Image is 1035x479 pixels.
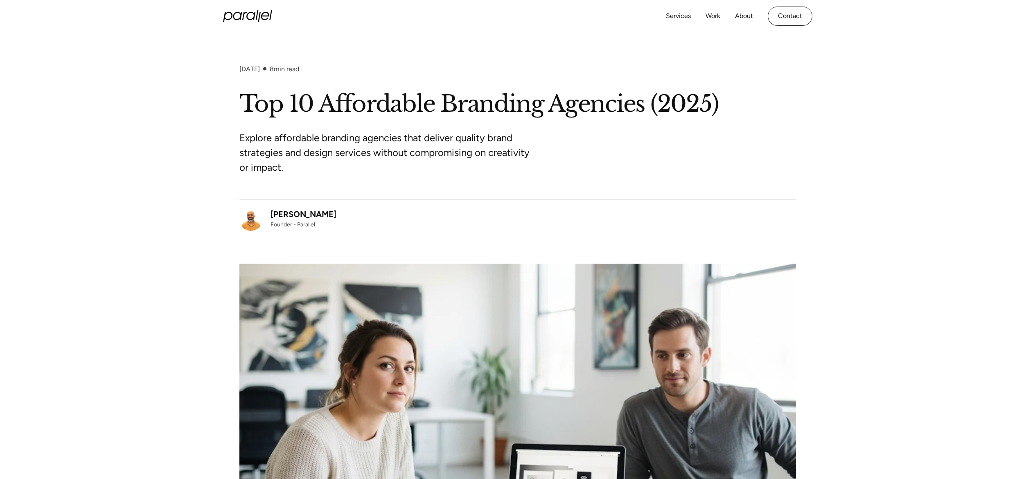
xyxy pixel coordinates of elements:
div: [PERSON_NAME] [271,208,336,220]
img: Robin Dhanwani [239,208,262,231]
a: Contact [768,7,812,26]
a: Services [666,10,691,22]
div: Founder - Parallel [271,220,336,229]
a: Work [706,10,720,22]
span: 8 [270,65,274,73]
p: Explore affordable branding agencies that deliver quality brand strategies and design services wi... [239,131,546,175]
div: min read [270,65,299,73]
div: [DATE] [239,65,260,73]
a: home [223,10,272,22]
h1: Top 10 Affordable Branding Agencies (2025) [239,89,796,119]
a: [PERSON_NAME]Founder - Parallel [239,208,336,231]
a: About [735,10,753,22]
